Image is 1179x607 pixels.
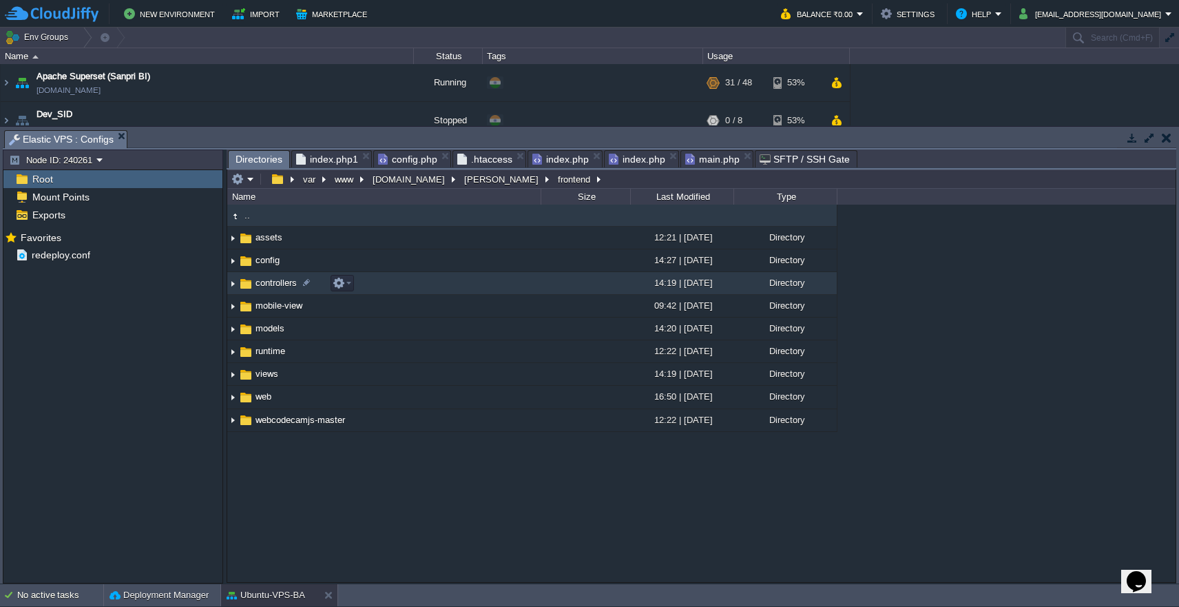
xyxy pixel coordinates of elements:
div: Directory [733,386,837,407]
a: Exports [30,209,67,221]
img: AMDAwAAAACH5BAEAAAAALAAAAAABAAEAAAICRAEAOw== [1,102,12,139]
span: Dev_SID [36,107,72,121]
img: AMDAwAAAACH5BAEAAAAALAAAAAABAAEAAAICRAEAOw== [227,209,242,224]
img: AMDAwAAAACH5BAEAAAAALAAAAAABAAEAAAICRAEAOw== [227,273,238,294]
img: AMDAwAAAACH5BAEAAAAALAAAAAABAAEAAAICRAEAOw== [238,413,253,428]
span: .htaccess [457,151,512,167]
div: 12:21 | [DATE] [630,227,733,248]
li: /var/www/sevarth.in.net/api/application/config/config.php [373,150,451,167]
span: main.php [685,151,740,167]
button: Deployment Manager [109,588,209,602]
span: config.php [378,151,437,167]
iframe: chat widget [1121,552,1165,593]
span: Root [30,173,55,185]
button: Marketplace [296,6,371,22]
div: Status [415,48,482,64]
div: Stopped [414,102,483,139]
button: Help [956,6,995,22]
img: AMDAwAAAACH5BAEAAAAALAAAAAABAAEAAAICRAEAOw== [12,64,32,101]
img: AMDAwAAAACH5BAEAAAAALAAAAAABAAEAAAICRAEAOw== [227,227,238,249]
li: /var/www/sevarth.in.net/Yatharth/.htaccess [452,150,526,167]
button: Env Groups [5,28,73,47]
img: AMDAwAAAACH5BAEAAAAALAAAAAABAAEAAAICRAEAOw== [227,341,238,362]
a: controllers [253,277,299,289]
div: Directory [733,249,837,271]
button: www [333,173,357,185]
input: Click to enter the path [227,169,1176,189]
div: Directory [733,409,837,431]
div: 31 / 48 [725,64,752,101]
a: Favorites [18,232,63,243]
div: Last Modified [632,189,733,205]
div: 14:19 | [DATE] [630,363,733,384]
img: AMDAwAAAACH5BAEAAAAALAAAAAABAAEAAAICRAEAOw== [1,64,12,101]
img: AMDAwAAAACH5BAEAAAAALAAAAAABAAEAAAICRAEAOw== [227,387,238,409]
img: AMDAwAAAACH5BAEAAAAALAAAAAABAAEAAAICRAEAOw== [227,410,238,431]
a: [DOMAIN_NAME] [36,83,101,97]
div: Directory [733,318,837,339]
img: AMDAwAAAACH5BAEAAAAALAAAAAABAAEAAAICRAEAOw== [32,55,39,59]
a: models [253,322,286,334]
button: [EMAIL_ADDRESS][DOMAIN_NAME] [1019,6,1165,22]
div: Name [229,189,541,205]
button: Balance ₹0.00 [781,6,857,22]
span: SFTP / SSH Gate [760,151,850,167]
li: /var/www/sevarth.in.net/Yatharth/frontend/config/main.php [680,150,753,167]
div: Directory [733,227,837,248]
div: Tags [483,48,702,64]
div: Type [735,189,837,205]
img: AMDAwAAAACH5BAEAAAAALAAAAAABAAEAAAICRAEAOw== [227,318,238,340]
a: runtime [253,345,287,357]
div: 53% [773,64,818,101]
a: config [253,254,282,266]
div: No active tasks [17,584,103,606]
span: webcodecamjs-master [253,414,347,426]
img: AMDAwAAAACH5BAEAAAAALAAAAAABAAEAAAICRAEAOw== [227,364,238,385]
a: redeploy.conf [29,249,92,261]
div: 16:50 | [DATE] [630,386,733,407]
img: AMDAwAAAACH5BAEAAAAALAAAAAABAAEAAAICRAEAOw== [238,390,253,405]
span: Directories [236,151,282,168]
a: Mount Points [30,191,92,203]
a: mobile-view [253,300,304,311]
div: Usage [704,48,849,64]
div: Directory [733,295,837,316]
span: index.php [609,151,665,167]
li: /var/www/sevarth.in.net/api/index.php1 [291,150,372,167]
div: Running [414,64,483,101]
a: [DOMAIN_NAME] [36,121,101,135]
div: 0 / 8 [725,102,742,139]
a: views [253,368,280,380]
img: AMDAwAAAACH5BAEAAAAALAAAAAABAAEAAAICRAEAOw== [238,322,253,337]
a: Apache Superset (Sanpri BI) [36,70,150,83]
button: [DOMAIN_NAME] [371,173,448,185]
span: index.php [532,151,589,167]
button: frontend [556,173,594,185]
img: AMDAwAAAACH5BAEAAAAALAAAAAABAAEAAAICRAEAOw== [238,367,253,382]
button: Settings [881,6,939,22]
button: Ubuntu-VPS-BA [227,588,305,602]
a: assets [253,232,284,243]
img: CloudJiffy [5,6,98,23]
div: 14:20 | [DATE] [630,318,733,339]
div: Directory [733,363,837,384]
a: .. [242,209,252,221]
span: index.php1 [296,151,358,167]
button: var [301,173,319,185]
div: 14:19 | [DATE] [630,272,733,294]
div: Name [1,48,413,64]
li: /var/www/sevarth.in.net/Yatharth/frontend/web/hrms_webservices/index.php [528,150,603,167]
a: web [253,391,273,402]
img: AMDAwAAAACH5BAEAAAAALAAAAAABAAEAAAICRAEAOw== [238,254,253,269]
button: Node ID: 240261 [9,154,96,166]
